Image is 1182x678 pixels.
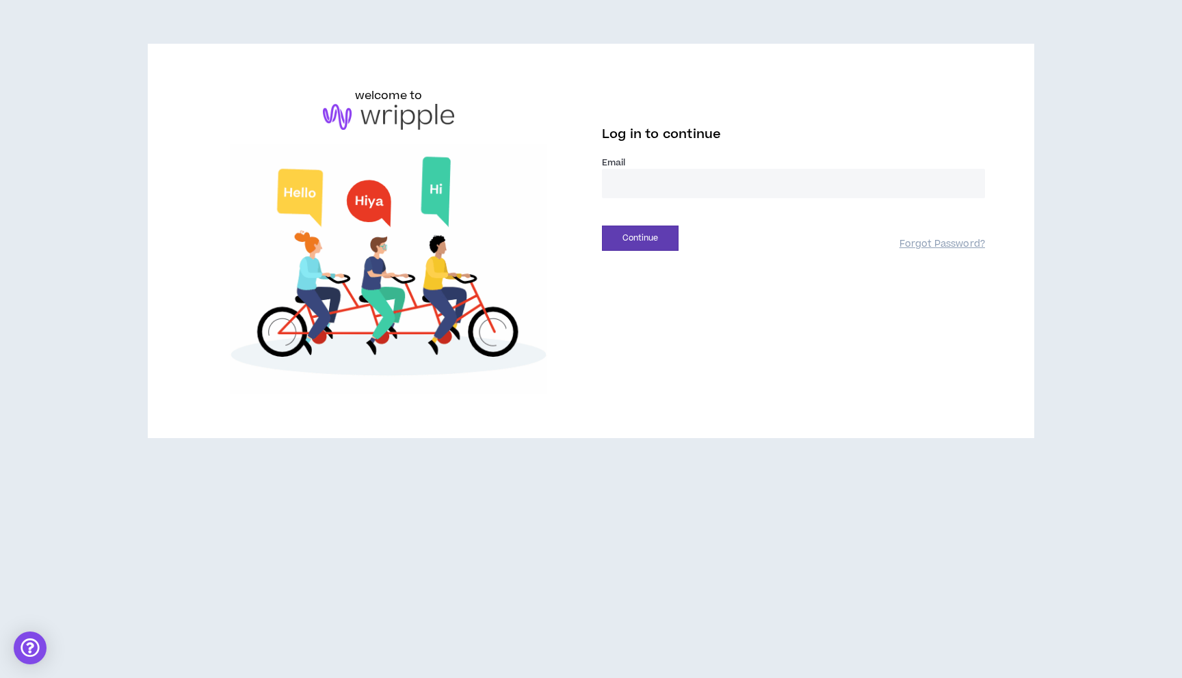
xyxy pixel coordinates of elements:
[602,157,985,169] label: Email
[197,144,580,394] img: Welcome to Wripple
[14,632,47,664] div: Open Intercom Messenger
[602,226,679,251] button: Continue
[602,126,721,143] span: Log in to continue
[899,238,985,251] a: Forgot Password?
[355,87,423,104] h6: welcome to
[323,104,454,130] img: logo-brand.png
